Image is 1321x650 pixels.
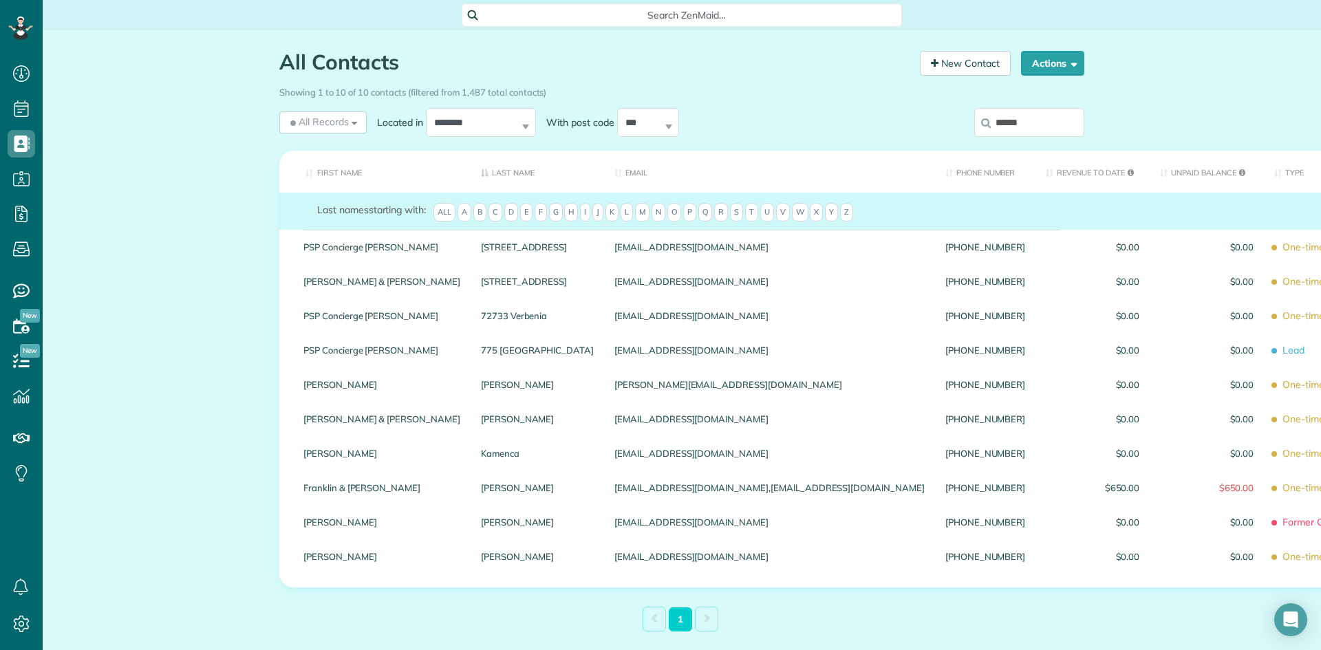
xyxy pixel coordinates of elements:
[604,402,935,436] div: [EMAIL_ADDRESS][DOMAIN_NAME]
[604,333,935,367] div: [EMAIL_ADDRESS][DOMAIN_NAME]
[1274,603,1307,636] div: Open Intercom Messenger
[1046,517,1139,527] span: $0.00
[504,203,518,222] span: D
[1046,483,1139,492] span: $650.00
[604,264,935,299] div: [EMAIL_ADDRESS][DOMAIN_NAME]
[669,607,692,631] a: 1
[303,552,460,561] a: [PERSON_NAME]
[303,414,460,424] a: [PERSON_NAME] & [PERSON_NAME]
[776,203,790,222] span: V
[652,203,665,222] span: N
[1160,517,1254,527] span: $0.00
[279,80,1084,99] div: Showing 1 to 10 of 10 contacts (filtered from 1,487 total contacts)
[935,333,1035,367] div: [PHONE_NUMBER]
[1160,311,1254,321] span: $0.00
[714,203,728,222] span: R
[935,367,1035,402] div: [PHONE_NUMBER]
[473,203,486,222] span: B
[471,151,604,193] th: Last Name: activate to sort column descending
[1046,311,1139,321] span: $0.00
[458,203,471,222] span: A
[303,380,460,389] a: [PERSON_NAME]
[920,51,1011,76] a: New Contact
[1160,380,1254,389] span: $0.00
[303,242,460,252] a: PSP Concierge [PERSON_NAME]
[840,203,853,222] span: Z
[592,203,603,222] span: J
[481,242,594,252] a: [STREET_ADDRESS]
[1160,345,1254,355] span: $0.00
[935,299,1035,333] div: [PHONE_NUMBER]
[481,414,594,424] a: [PERSON_NAME]
[935,264,1035,299] div: [PHONE_NUMBER]
[303,311,460,321] a: PSP Concierge [PERSON_NAME]
[1046,448,1139,458] span: $0.00
[536,116,617,129] label: With post code
[1160,483,1254,492] span: $650.00
[935,151,1035,193] th: Phone number: activate to sort column ascending
[303,517,460,527] a: [PERSON_NAME]
[1160,277,1254,286] span: $0.00
[303,448,460,458] a: [PERSON_NAME]
[481,345,594,355] a: 775 [GEOGRAPHIC_DATA]
[535,203,547,222] span: F
[604,299,935,333] div: [EMAIL_ADDRESS][DOMAIN_NAME]
[303,277,460,286] a: [PERSON_NAME] & [PERSON_NAME]
[580,203,590,222] span: I
[1046,380,1139,389] span: $0.00
[488,203,502,222] span: C
[825,203,838,222] span: Y
[1160,448,1254,458] span: $0.00
[604,436,935,470] div: [EMAIL_ADDRESS][DOMAIN_NAME]
[481,311,594,321] a: 72733 Verbenia
[698,203,712,222] span: Q
[760,203,774,222] span: U
[367,116,426,129] label: Located in
[288,115,349,129] span: All Records
[481,552,594,561] a: [PERSON_NAME]
[279,51,910,74] h1: All Contacts
[604,505,935,539] div: [EMAIL_ADDRESS][DOMAIN_NAME]
[1046,242,1139,252] span: $0.00
[635,203,649,222] span: M
[303,483,460,492] a: Franklin & [PERSON_NAME]
[935,230,1035,264] div: [PHONE_NUMBER]
[20,309,40,323] span: New
[481,448,594,458] a: Kamenca
[810,203,823,222] span: X
[935,470,1035,505] div: [PHONE_NUMBER]
[20,344,40,358] span: New
[935,402,1035,436] div: [PHONE_NUMBER]
[317,203,426,217] label: starting with:
[481,380,594,389] a: [PERSON_NAME]
[564,203,578,222] span: H
[1160,242,1254,252] span: $0.00
[621,203,633,222] span: L
[433,203,455,222] span: All
[1160,552,1254,561] span: $0.00
[605,203,619,222] span: K
[481,517,594,527] a: [PERSON_NAME]
[935,505,1035,539] div: [PHONE_NUMBER]
[730,203,743,222] span: S
[1035,151,1150,193] th: Revenue to Date: activate to sort column ascending
[604,539,935,574] div: [EMAIL_ADDRESS][DOMAIN_NAME]
[279,151,471,193] th: First Name: activate to sort column ascending
[604,230,935,264] div: [EMAIL_ADDRESS][DOMAIN_NAME]
[317,204,369,216] span: Last names
[792,203,808,222] span: W
[1046,414,1139,424] span: $0.00
[303,345,460,355] a: PSP Concierge [PERSON_NAME]
[1021,51,1084,76] button: Actions
[520,203,533,222] span: E
[1046,277,1139,286] span: $0.00
[745,203,758,222] span: T
[1046,345,1139,355] span: $0.00
[683,203,696,222] span: P
[604,367,935,402] div: [PERSON_NAME][EMAIL_ADDRESS][DOMAIN_NAME]
[1160,414,1254,424] span: $0.00
[1046,552,1139,561] span: $0.00
[481,277,594,286] a: [STREET_ADDRESS]
[549,203,563,222] span: G
[1150,151,1264,193] th: Unpaid Balance: activate to sort column ascending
